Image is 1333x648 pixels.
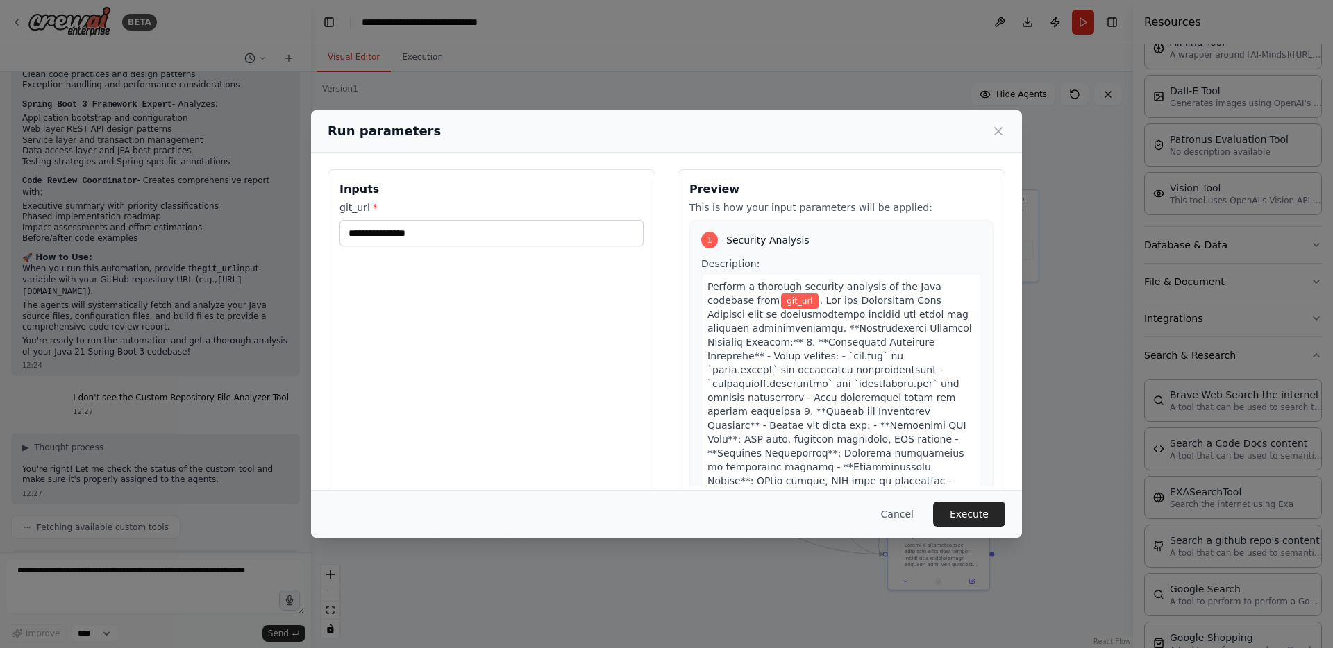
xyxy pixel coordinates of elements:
label: git_url [339,201,644,214]
span: Perform a thorough security analysis of the Java codebase from [707,281,941,306]
h3: Inputs [339,181,644,198]
h3: Preview [689,181,994,198]
button: Execute [933,502,1005,527]
button: Cancel [870,502,925,527]
h2: Run parameters [328,121,441,141]
span: Security Analysis [726,233,810,247]
span: Variable: git_url [781,293,819,309]
span: Description: [701,258,760,269]
div: 1 [701,232,718,248]
p: This is how your input parameters will be applied: [689,201,994,214]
